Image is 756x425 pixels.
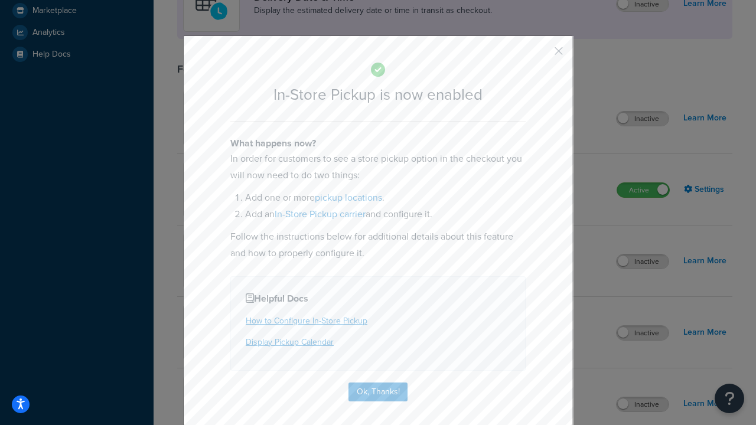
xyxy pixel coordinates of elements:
[245,206,526,223] li: Add an and configure it.
[230,136,526,151] h4: What happens now?
[246,292,510,306] h4: Helpful Docs
[348,382,408,401] button: Ok, Thanks!
[275,207,366,221] a: In-Store Pickup carrier
[246,315,367,327] a: How to Configure In-Store Pickup
[230,151,526,184] p: In order for customers to see a store pickup option in the checkout you will now need to do two t...
[245,189,526,206] li: Add one or more .
[315,191,382,204] a: pickup locations
[230,86,526,103] h2: In-Store Pickup is now enabled
[246,336,334,348] a: Display Pickup Calendar
[230,228,526,261] p: Follow the instructions below for additional details about this feature and how to properly confi...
